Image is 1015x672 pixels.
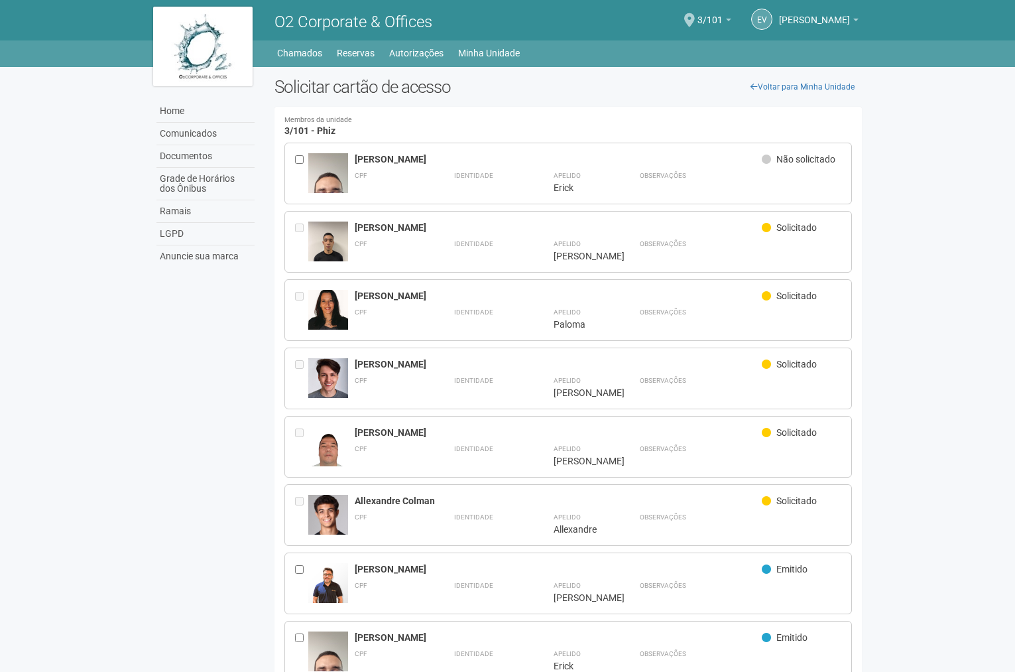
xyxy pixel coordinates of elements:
strong: Apelido [554,308,581,316]
a: Chamados [277,44,322,62]
strong: CPF [355,172,367,179]
strong: Identidade [454,377,493,384]
span: Eduany Vidal [779,2,850,25]
strong: Observações [640,308,686,316]
img: logo.jpg [153,7,253,86]
strong: Identidade [454,445,493,452]
strong: Observações [640,172,686,179]
div: [PERSON_NAME] [355,632,762,643]
div: [PERSON_NAME] [355,358,762,370]
span: Emitido [776,564,807,574]
a: EV [751,9,772,30]
img: user.jpg [308,495,348,549]
img: user.jpg [308,290,348,330]
a: Autorizações [389,44,444,62]
div: Entre em contato com a Aministração para solicitar o cancelamento ou 2a via [295,290,308,330]
div: Erick [554,660,607,672]
a: Documentos [156,145,255,168]
strong: Apelido [554,240,581,247]
div: [PERSON_NAME] [355,563,762,575]
div: Paloma [554,318,607,330]
strong: Observações [640,445,686,452]
strong: Identidade [454,513,493,521]
div: [PERSON_NAME] [355,222,762,234]
strong: Apelido [554,377,581,384]
div: [PERSON_NAME] [355,290,762,302]
strong: Identidade [454,308,493,316]
a: Grade de Horários dos Ônibus [156,168,255,200]
strong: CPF [355,513,367,521]
strong: Apelido [554,650,581,657]
strong: Observações [640,377,686,384]
span: Solicitado [776,427,817,438]
strong: Apelido [554,172,581,179]
a: Ramais [156,200,255,223]
a: Home [156,100,255,123]
strong: Apelido [554,513,581,521]
a: 3/101 [697,17,731,27]
div: Allexandre Colman [355,495,762,507]
strong: CPF [355,240,367,247]
strong: Observações [640,513,686,521]
img: user.jpg [308,358,348,414]
div: [PERSON_NAME] [355,153,762,165]
strong: Observações [640,240,686,247]
div: Entre em contato com a Aministração para solicitar o cancelamento ou 2a via [295,222,308,262]
span: 3/101 [697,2,723,25]
a: Comunicados [156,123,255,145]
strong: CPF [355,582,367,589]
strong: Apelido [554,445,581,452]
span: Solicitado [776,222,817,233]
a: Reservas [337,44,375,62]
a: Minha Unidade [458,44,520,62]
div: [PERSON_NAME] [554,387,607,399]
span: O2 Corporate & Offices [274,13,432,31]
div: Erick [554,182,607,194]
strong: Identidade [454,582,493,589]
div: [PERSON_NAME] [355,427,762,438]
div: Entre em contato com a Aministração para solicitar o cancelamento ou 2a via [295,427,308,467]
a: LGPD [156,223,255,245]
span: Solicitado [776,496,817,506]
div: Allexandre [554,523,607,535]
strong: Apelido [554,582,581,589]
div: Entre em contato com a Aministração para solicitar o cancelamento ou 2a via [295,495,308,535]
img: user.jpg [308,222,348,275]
div: Entre em contato com a Aministração para solicitar o cancelamento ou 2a via [295,358,308,399]
a: Anuncie sua marca [156,245,255,267]
strong: Identidade [454,172,493,179]
a: Voltar para Minha Unidade [743,77,862,97]
h4: 3/101 - Phiz [284,117,853,136]
img: user.jpg [308,427,348,482]
div: [PERSON_NAME] [554,592,607,604]
strong: Identidade [454,650,493,657]
a: [PERSON_NAME] [779,17,859,27]
strong: CPF [355,445,367,452]
span: Solicitado [776,359,817,370]
strong: Observações [640,650,686,657]
img: user.jpg [308,153,348,244]
strong: Observações [640,582,686,589]
img: user.jpg [308,563,348,616]
small: Membros da unidade [284,117,853,124]
div: [PERSON_NAME] [554,455,607,467]
strong: Identidade [454,240,493,247]
span: Solicitado [776,291,817,301]
span: Emitido [776,632,807,643]
strong: CPF [355,308,367,316]
strong: CPF [355,650,367,657]
h2: Solicitar cartão de acesso [274,77,863,97]
div: [PERSON_NAME] [554,250,607,262]
strong: CPF [355,377,367,384]
span: Não solicitado [776,154,835,165]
